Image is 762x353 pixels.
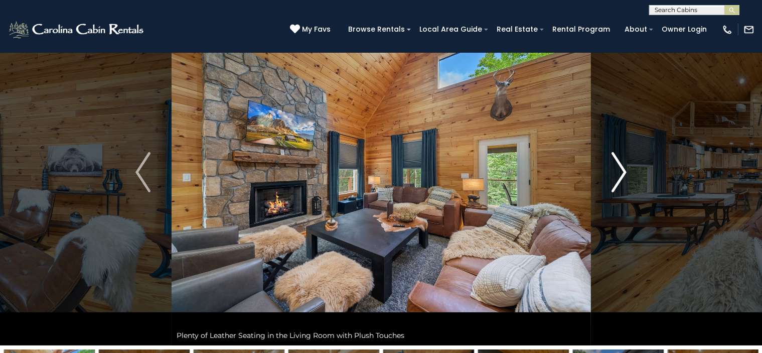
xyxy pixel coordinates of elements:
[492,22,543,37] a: Real Estate
[135,152,150,192] img: arrow
[620,22,652,37] a: About
[302,24,331,35] span: My Favs
[722,24,733,35] img: phone-regular-white.png
[343,22,410,37] a: Browse Rentals
[172,325,591,345] div: Plenty of Leather Seating in the Living Room with Plush Touches
[657,22,712,37] a: Owner Login
[612,152,627,192] img: arrow
[743,24,754,35] img: mail-regular-white.png
[547,22,615,37] a: Rental Program
[290,24,333,35] a: My Favs
[414,22,487,37] a: Local Area Guide
[8,20,146,40] img: White-1-2.png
